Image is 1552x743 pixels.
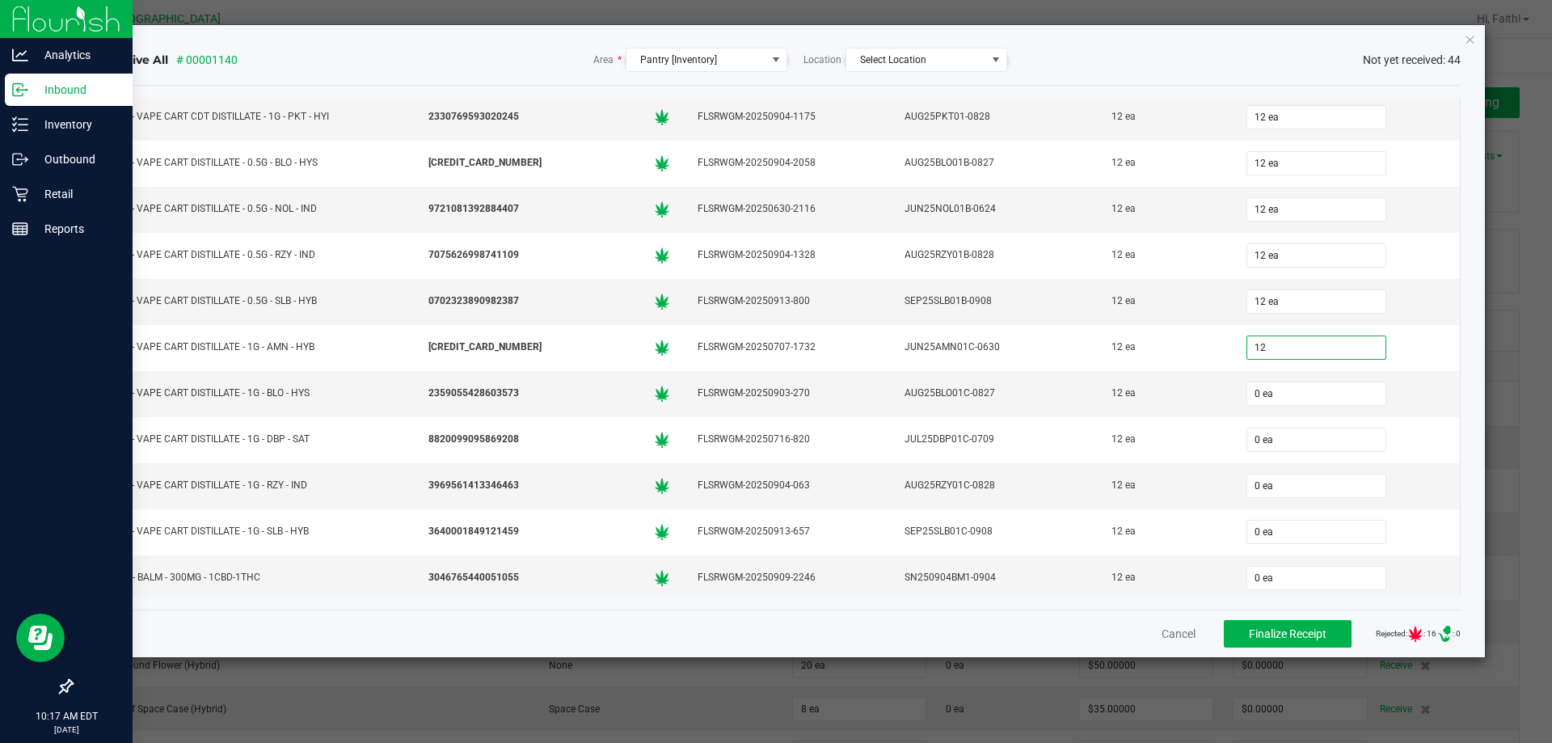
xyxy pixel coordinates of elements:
[1107,336,1222,359] div: 12 ea
[900,566,1088,589] div: SN250904BM1-0904
[428,247,519,263] span: 7075626998741109
[1107,197,1222,221] div: 12 ea
[900,151,1088,175] div: AUG25BLO01B-0827
[1465,29,1476,49] button: Close
[694,566,881,589] div: FLSRWGM-20250909-2246
[1363,52,1461,69] span: Not yet received: 44
[1107,105,1222,129] div: 12 ea
[28,150,125,169] p: Outbound
[1247,428,1385,451] input: 0 ea
[28,80,125,99] p: Inbound
[846,48,1007,72] span: NO DATA FOUND
[900,105,1088,129] div: AUG25PKT01-0828
[176,52,238,69] span: # 00001140
[114,382,405,405] div: FT - VAPE CART DISTILLATE - 1G - BLO - HYS
[1247,152,1385,175] input: 0 ea
[428,432,519,447] span: 8820099095869208
[114,428,405,451] div: FT - VAPE CART DISTILLATE - 1G - DBP - SAT
[1107,566,1222,589] div: 12 ea
[900,197,1088,221] div: JUN25NOL01B-0624
[428,524,519,539] span: 3640001849121459
[114,243,405,267] div: FT - VAPE CART DISTILLATE - 0.5G - RZY - IND
[1247,244,1385,267] input: 0 ea
[694,428,881,451] div: FLSRWGM-20250716-820
[12,151,28,167] inline-svg: Outbound
[428,155,542,171] span: [CREDIT_CARD_NUMBER]
[694,197,881,221] div: FLSRWGM-20250630-2116
[12,221,28,237] inline-svg: Reports
[1247,290,1385,313] input: 0 ea
[694,289,881,313] div: FLSRWGM-20250913-800
[114,474,405,497] div: FT - VAPE CART DISTILLATE - 1G - RZY - IND
[428,109,519,125] span: 2330769593020245
[900,336,1088,359] div: JUN25AMN01C-0630
[12,47,28,63] inline-svg: Analytics
[1107,289,1222,313] div: 12 ea
[900,382,1088,405] div: AUG25BLO01C-0827
[1247,567,1385,589] input: 0 ea
[1407,626,1423,642] span: Number of Cannabis barcodes either fully or partially rejected
[900,428,1088,451] div: JUL25DBP01C-0709
[428,340,542,355] span: [CREDIT_CARD_NUMBER]
[1107,151,1222,175] div: 12 ea
[16,614,65,662] iframe: Resource center
[428,201,519,217] span: 9721081392884407
[12,186,28,202] inline-svg: Retail
[114,336,405,359] div: FT - VAPE CART DISTILLATE - 1G - AMN - HYB
[428,570,519,585] span: 3046765440051055
[900,289,1088,313] div: SEP25SLB01B-0908
[1107,428,1222,451] div: 12 ea
[28,115,125,134] p: Inventory
[1249,627,1326,640] span: Finalize Receipt
[900,520,1088,543] div: SEP25SLB01C-0908
[114,151,405,175] div: FT - VAPE CART DISTILLATE - 0.5G - BLO - HYS
[1107,520,1222,543] div: 12 ea
[28,219,125,239] p: Reports
[803,53,841,67] span: Location
[1247,198,1385,221] input: 0 ea
[694,243,881,267] div: FLSRWGM-20250904-1328
[28,184,125,204] p: Retail
[1247,106,1385,129] input: 0 ea
[1376,626,1461,642] span: Rejected: : 16 : 0
[900,474,1088,497] div: AUG25RZY01C-0828
[103,52,168,68] span: Receive All
[694,151,881,175] div: FLSRWGM-20250904-2058
[694,336,881,359] div: FLSRWGM-20250707-1732
[1107,474,1222,497] div: 12 ea
[900,243,1088,267] div: AUG25RZY01B-0828
[12,82,28,98] inline-svg: Inbound
[428,478,519,493] span: 3969561413346463
[694,382,881,405] div: FLSRWGM-20250903-270
[1107,382,1222,405] div: 12 ea
[7,724,125,736] p: [DATE]
[114,105,405,129] div: FT - VAPE CART CDT DISTILLATE - 1G - PKT - HYI
[1247,475,1385,497] input: 0 ea
[428,386,519,401] span: 2359055428603573
[28,45,125,65] p: Analytics
[12,116,28,133] inline-svg: Inventory
[1247,336,1385,359] input: 0 ea
[114,566,405,589] div: FX - BALM - 300MG - 1CBD-1THC
[1247,521,1385,543] input: 0 ea
[1247,382,1385,405] input: 0 ea
[1162,626,1196,642] button: Cancel
[694,474,881,497] div: FLSRWGM-20250904-063
[1224,620,1352,648] button: Finalize Receipt
[7,709,125,724] p: 10:17 AM EDT
[114,520,405,543] div: FT - VAPE CART DISTILLATE - 1G - SLB - HYB
[428,293,519,309] span: 0702323890982387
[860,54,926,65] span: Select Location
[640,54,717,65] span: Pantry [Inventory]
[114,197,405,221] div: FT - VAPE CART DISTILLATE - 0.5G - NOL - IND
[1436,626,1453,642] span: Number of Delivery Device barcodes either fully or partially rejected
[114,289,405,313] div: FT - VAPE CART DISTILLATE - 0.5G - SLB - HYB
[1107,243,1222,267] div: 12 ea
[694,105,881,129] div: FLSRWGM-20250904-1175
[694,520,881,543] div: FLSRWGM-20250913-657
[593,53,622,67] span: Area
